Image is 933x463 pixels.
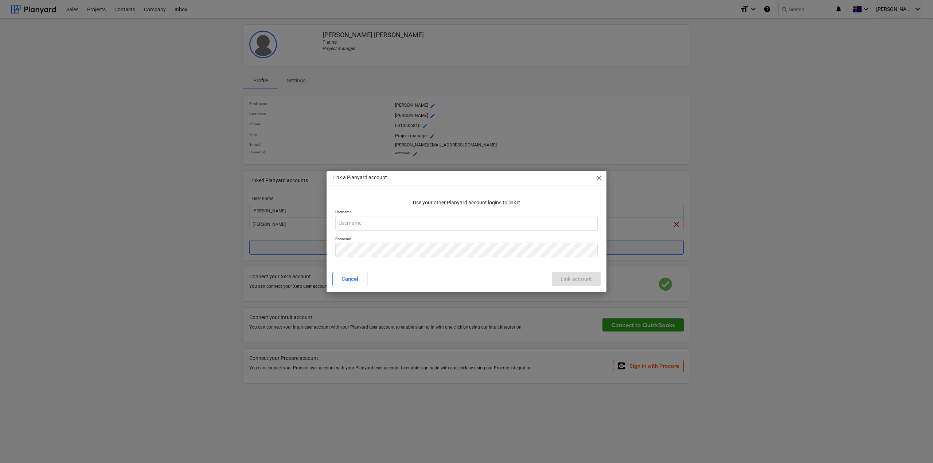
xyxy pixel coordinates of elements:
[897,428,933,463] iframe: Chat Widget
[335,216,598,231] input: Username
[332,199,601,207] p: Use your other Planyard account logins to link it
[341,274,358,284] div: Cancel
[335,236,598,243] p: Password
[335,209,598,216] p: Username
[332,174,387,181] p: Link a Planyard account
[595,174,604,183] span: close
[332,272,367,286] button: Cancel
